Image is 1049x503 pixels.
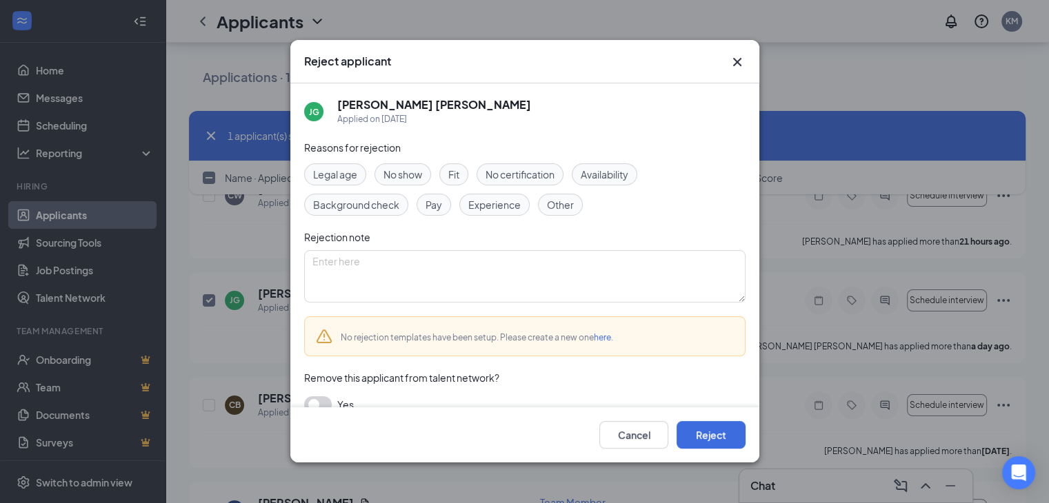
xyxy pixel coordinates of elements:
a: here [594,332,611,342]
span: No show [383,167,422,182]
span: Availability [581,167,628,182]
span: Legal age [313,167,357,182]
div: Applied on [DATE] [337,112,531,126]
span: No rejection templates have been setup. Please create a new one . [341,332,613,342]
span: Background check [313,197,399,212]
button: Reject [677,422,746,449]
h5: [PERSON_NAME] [PERSON_NAME] [337,97,531,112]
span: Rejection note [304,231,370,243]
span: Remove this applicant from talent network? [304,371,499,384]
span: Yes [337,396,354,413]
span: No certification [486,167,555,182]
div: JG [308,106,319,118]
span: Pay [426,197,442,212]
span: Fit [448,167,459,182]
span: Other [547,197,574,212]
span: Reasons for rejection [304,141,401,154]
svg: Warning [316,328,332,345]
h3: Reject applicant [304,54,391,69]
span: Experience [468,197,521,212]
button: Cancel [599,422,668,449]
button: Close [729,54,746,70]
div: Open Intercom Messenger [1002,456,1035,489]
svg: Cross [729,54,746,70]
